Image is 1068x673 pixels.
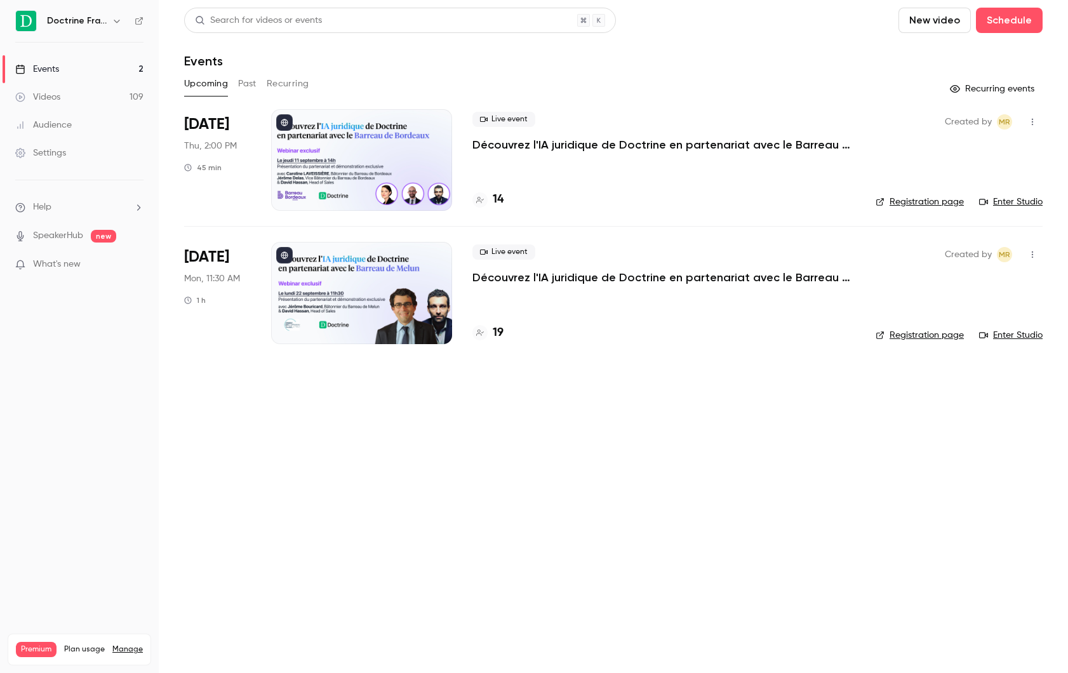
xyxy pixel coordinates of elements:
h4: 14 [493,191,504,208]
a: 19 [472,324,504,342]
h4: 19 [493,324,504,342]
div: Audience [15,119,72,131]
button: Past [238,74,257,94]
a: SpeakerHub [33,229,83,243]
img: Doctrine France [16,11,36,31]
a: Manage [112,644,143,655]
a: Registration page [876,196,964,208]
span: MR [999,114,1010,130]
li: help-dropdown-opener [15,201,144,214]
span: Marguerite Rubin de Cervens [997,247,1012,262]
span: Help [33,201,51,214]
h1: Events [184,53,223,69]
span: [DATE] [184,114,229,135]
button: Recurring [267,74,309,94]
div: Search for videos or events [195,14,322,27]
button: Schedule [976,8,1043,33]
div: Settings [15,147,66,159]
div: Videos [15,91,60,103]
a: Enter Studio [979,329,1043,342]
span: Plan usage [64,644,105,655]
span: Mon, 11:30 AM [184,272,240,285]
div: Sep 22 Mon, 11:30 AM (Europe/Paris) [184,242,251,343]
span: Live event [472,244,535,260]
span: Created by [945,247,992,262]
h6: Doctrine France [47,15,107,27]
button: Recurring events [944,79,1043,99]
a: Enter Studio [979,196,1043,208]
a: Découvrez l'IA juridique de Doctrine en partenariat avec le Barreau de Bordeaux [472,137,853,152]
a: 14 [472,191,504,208]
iframe: Noticeable Trigger [128,259,144,270]
div: 45 min [184,163,222,173]
span: Premium [16,642,57,657]
button: New video [898,8,971,33]
span: MR [999,247,1010,262]
span: [DATE] [184,247,229,267]
div: Sep 11 Thu, 2:00 PM (Europe/Paris) [184,109,251,211]
span: Thu, 2:00 PM [184,140,237,152]
a: Registration page [876,329,964,342]
span: Marguerite Rubin de Cervens [997,114,1012,130]
span: Created by [945,114,992,130]
span: Live event [472,112,535,127]
span: new [91,230,116,243]
button: Upcoming [184,74,228,94]
div: 1 h [184,295,206,305]
div: Events [15,63,59,76]
span: What's new [33,258,81,271]
a: Découvrez l'IA juridique de Doctrine en partenariat avec le Barreau de Melun [472,270,853,285]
